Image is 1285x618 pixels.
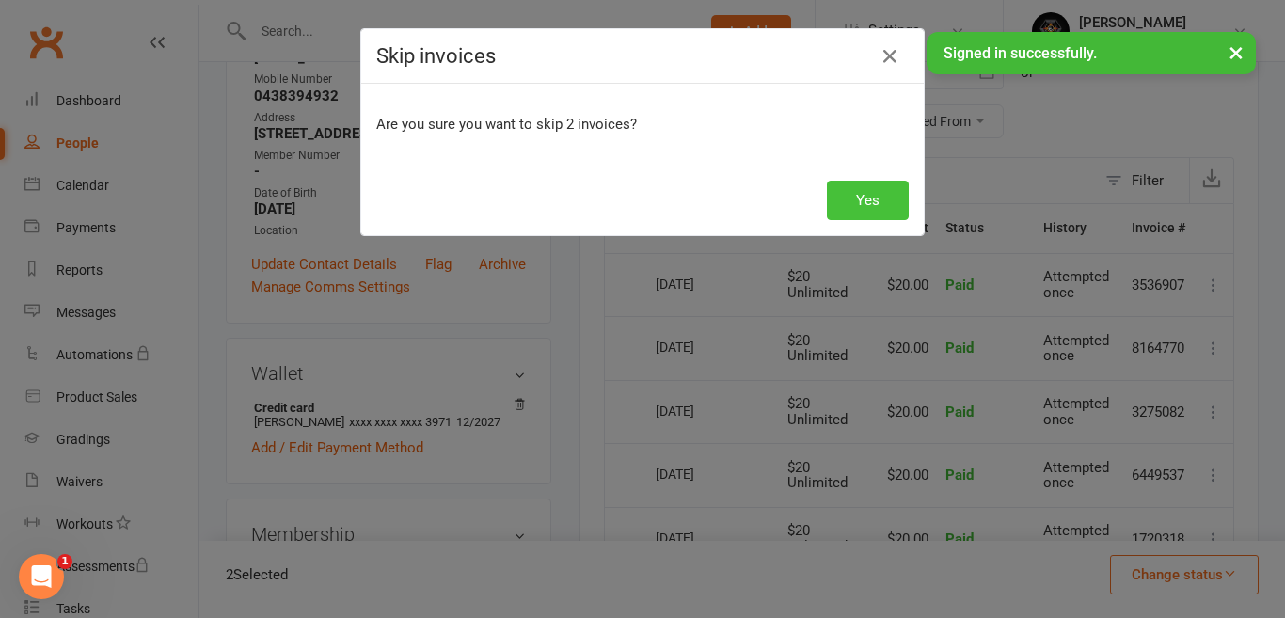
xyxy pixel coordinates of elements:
[376,116,637,133] span: Are you sure you want to skip 2 invoices?
[944,44,1097,62] span: Signed in successfully.
[57,554,72,569] span: 1
[827,181,909,220] button: Yes
[1219,32,1253,72] button: ×
[19,554,64,599] iframe: Intercom live chat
